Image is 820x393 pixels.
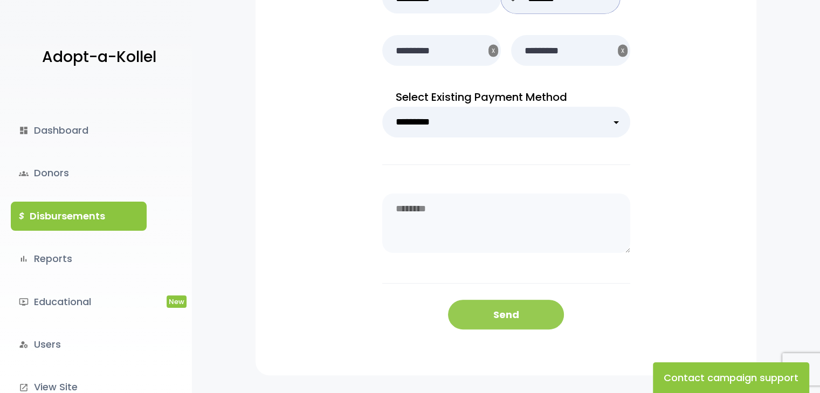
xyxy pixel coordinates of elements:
button: X [488,45,498,57]
i: launch [19,383,29,392]
i: dashboard [19,126,29,135]
p: Select Existing Payment Method [382,87,630,107]
i: bar_chart [19,254,29,264]
span: New [167,295,187,308]
button: Contact campaign support [653,362,809,393]
i: $ [19,209,24,224]
i: manage_accounts [19,340,29,349]
a: bar_chartReports [11,244,147,273]
button: Send [448,300,564,329]
a: manage_accountsUsers [11,330,147,359]
i: ondemand_video [19,297,29,307]
a: dashboardDashboard [11,116,147,145]
a: $Disbursements [11,202,147,231]
a: ondemand_videoEducationalNew [11,287,147,316]
button: X [618,45,628,57]
p: Adopt-a-Kollel [42,44,156,71]
a: groupsDonors [11,158,147,188]
a: Adopt-a-Kollel [37,31,156,84]
span: groups [19,169,29,178]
